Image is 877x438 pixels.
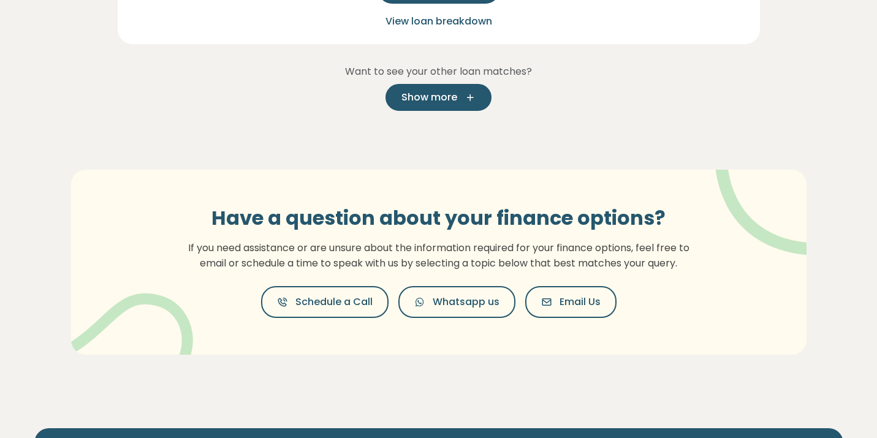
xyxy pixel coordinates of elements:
p: Want to see your other loan matches? [118,64,760,80]
span: Show more [401,90,457,105]
span: View loan breakdown [385,14,492,28]
button: Email Us [525,286,617,318]
span: Whatsapp us [433,295,499,309]
span: Email Us [560,295,601,309]
img: vector [63,262,193,384]
button: View loan breakdown [382,13,496,29]
img: vector [683,136,843,255]
button: Show more [385,84,492,111]
h3: Have a question about your finance options? [188,206,690,230]
button: Schedule a Call [261,286,389,318]
p: If you need assistance or are unsure about the information required for your finance options, fee... [188,240,690,271]
span: Schedule a Call [295,295,373,309]
button: Whatsapp us [398,286,515,318]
